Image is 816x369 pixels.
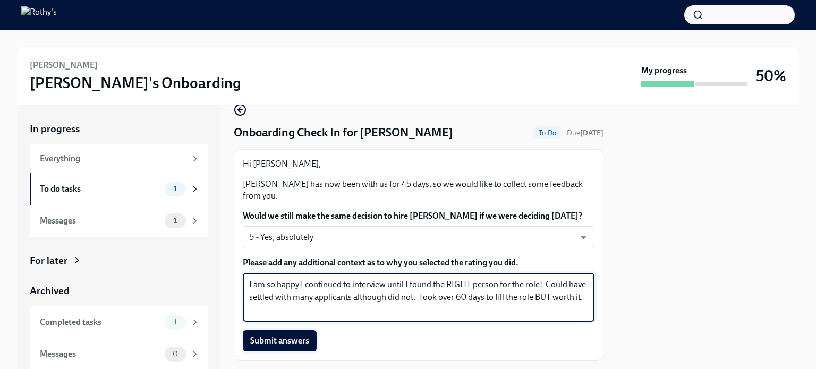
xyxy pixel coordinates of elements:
h3: [PERSON_NAME]'s Onboarding [30,73,241,92]
p: [PERSON_NAME] has now been with us for 45 days, so we would like to collect some feedback from you. [243,178,594,202]
span: Due [567,128,603,138]
a: Completed tasks1 [30,306,208,338]
span: September 29th, 2025 09:00 [567,128,603,138]
a: Archived [30,284,208,298]
a: Everything [30,144,208,173]
span: 1 [167,217,183,225]
div: Completed tasks [40,316,160,328]
span: To Do [532,129,563,137]
p: Hi [PERSON_NAME], [243,158,594,170]
img: Rothy's [21,6,57,23]
div: Messages [40,215,160,227]
h3: 50% [756,66,786,85]
span: 1 [167,185,183,193]
div: To do tasks [40,183,160,195]
div: Messages [40,348,160,360]
a: In progress [30,122,208,136]
textarea: I am so happy I continued to interview until I found the RIGHT person for the role! Could have se... [249,278,588,316]
span: 1 [167,318,183,326]
label: Would we still make the same decision to hire [PERSON_NAME] if we were deciding [DATE]? [243,210,594,222]
h6: [PERSON_NAME] [30,59,98,71]
div: Everything [40,153,186,165]
span: 0 [166,350,184,358]
label: Please add any additional context as to why you selected the rating you did. [243,257,594,269]
h4: Onboarding Check In for [PERSON_NAME] [234,125,453,141]
div: For later [30,254,67,268]
strong: My progress [641,65,687,76]
span: Submit answers [250,336,309,346]
a: For later [30,254,208,268]
a: Messages1 [30,205,208,237]
button: Submit answers [243,330,317,351]
div: 5 - Yes, absolutely [243,226,594,248]
a: To do tasks1 [30,173,208,205]
strong: [DATE] [580,128,603,138]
